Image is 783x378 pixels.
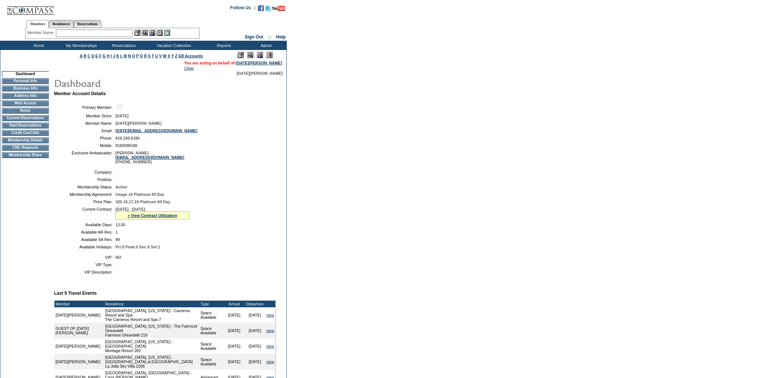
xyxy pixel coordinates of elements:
[224,301,245,307] td: Arrival
[115,237,120,242] span: 99
[244,41,287,50] td: Admin
[199,354,224,369] td: Space Available
[80,54,83,58] a: A
[142,30,148,36] img: View
[265,5,271,11] img: Follow us on Twitter
[272,7,285,12] a: Subscribe to our YouTube Channel
[57,237,112,242] td: Available SA Res:
[202,41,244,50] td: Reports
[57,223,112,227] td: Available Days:
[224,338,245,354] td: [DATE]
[115,185,127,189] span: Active
[140,54,143,58] a: Q
[245,354,265,369] td: [DATE]
[144,41,202,50] td: Vacation Collection
[84,54,87,58] a: B
[132,54,135,58] a: O
[124,54,127,58] a: M
[163,54,167,58] a: W
[199,338,224,354] td: Space Available
[224,307,245,323] td: [DATE]
[164,30,170,36] img: b_calculator.gif
[102,41,144,50] td: Reservations
[54,323,104,338] td: GUEST OF [DATE][PERSON_NAME]
[247,52,253,58] img: View Mode
[199,307,224,323] td: Space Available
[258,5,264,11] img: Become our fan on Facebook
[57,200,112,204] td: Price Plan:
[57,151,112,164] td: Exclusive Ambassador:
[258,7,264,12] a: Become our fan on Facebook
[265,7,271,12] a: Follow us on Twitter
[115,223,125,227] span: 12.00
[115,114,128,118] span: [DATE]
[2,71,49,77] td: Dashboard
[199,323,224,338] td: Space Available
[91,54,94,58] a: D
[2,130,49,136] td: Credit Card Info
[171,54,174,58] a: Y
[115,230,118,234] span: 1
[266,328,274,333] a: view
[245,307,265,323] td: [DATE]
[57,170,112,174] td: Company:
[2,108,49,114] td: Notes
[54,291,97,296] b: Last 5 Travel Events
[2,145,49,151] td: CWL Requests
[128,54,131,58] a: N
[27,20,49,28] a: Members
[113,54,115,58] a: J
[2,137,49,143] td: Membership Details
[2,100,49,106] td: Web Access
[57,143,112,148] td: Mobile:
[152,54,154,58] a: T
[57,255,112,260] td: VIP:
[128,213,177,218] a: » View Contract Utilization
[224,354,245,369] td: [DATE]
[115,255,121,260] span: NO
[54,354,104,369] td: [DATE][PERSON_NAME]
[266,313,274,317] a: view
[111,54,112,58] a: I
[57,270,112,274] td: VIP Description:
[149,30,155,36] img: Impersonate
[54,91,106,96] b: Member Account Details
[57,230,112,234] td: Available AR Res:
[104,301,199,307] td: Residence
[184,66,194,70] a: Clear
[57,192,112,197] td: Membership Agreement:
[175,54,178,58] a: Z
[236,61,282,65] a: [DATE][PERSON_NAME]
[115,207,145,211] span: [DATE] - [DATE]
[136,54,139,58] a: P
[245,301,265,307] td: Departure
[2,78,49,84] td: Personal Info
[245,338,265,354] td: [DATE]
[59,41,102,50] td: My Memberships
[57,104,112,111] td: Primary Member:
[157,30,163,36] img: Reservations
[57,207,112,220] td: Current Contract:
[54,338,104,354] td: [DATE][PERSON_NAME]
[104,307,199,323] td: [GEOGRAPHIC_DATA], [US_STATE] - Carneros Resort and Spa The Carneros Resort and Spa 7
[115,143,137,148] span: 8182696186
[74,20,101,28] a: Reservations
[54,76,202,90] img: pgTtlDashboard.gif
[104,323,199,338] td: [GEOGRAPHIC_DATA], [US_STATE] - The Fairmont Ghirardelli Fairmont Ghirardelli 218
[245,34,263,40] a: Sign Out
[107,54,110,58] a: H
[49,20,74,28] a: Residences
[245,323,265,338] td: [DATE]
[134,30,141,36] img: b_edit.gif
[99,54,102,58] a: F
[57,177,112,182] td: Position:
[144,54,147,58] a: R
[57,121,112,126] td: Member Name:
[115,151,184,164] span: [PERSON_NAME] [PHONE_NUMBER]
[266,344,274,348] a: view
[236,71,283,76] span: [DATE][PERSON_NAME]
[168,54,170,58] a: X
[115,121,162,126] span: [DATE][PERSON_NAME]
[27,30,56,36] div: Member Name:
[159,54,162,58] a: V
